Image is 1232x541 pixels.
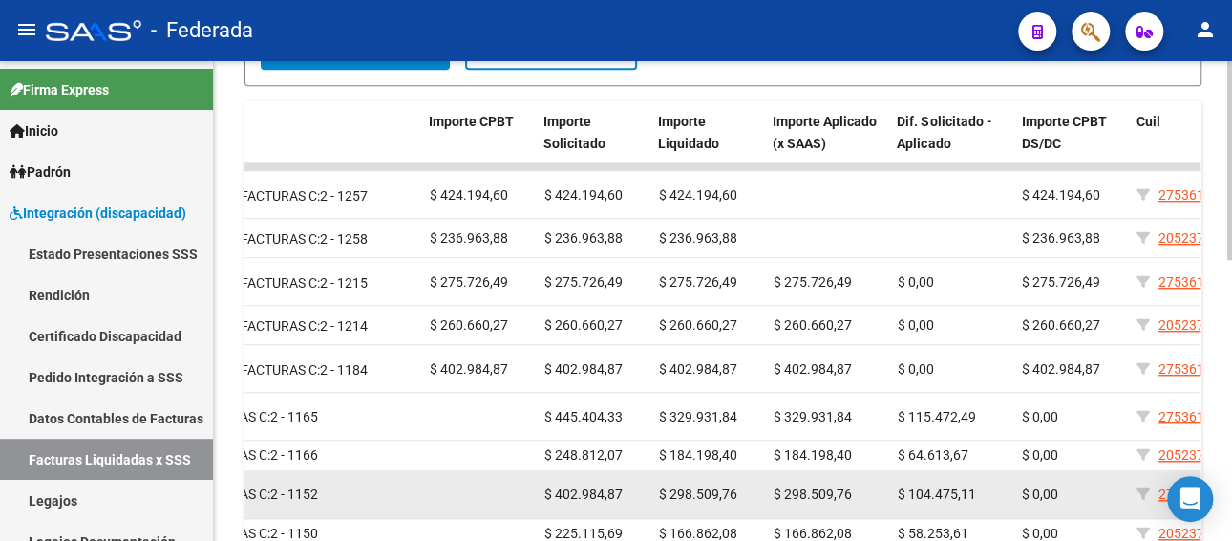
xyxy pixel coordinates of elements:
[659,409,737,424] span: $ 329.931,84
[1167,476,1213,522] div: Open Intercom Messenger
[191,406,414,428] div: 2 - 1165
[430,317,508,333] span: $ 260.660,27
[1194,18,1217,41] mat-icon: person
[430,274,508,290] span: $ 275.726,49
[897,114,991,151] span: Dif. Solicitado - Aplicado
[15,18,38,41] mat-icon: menu
[544,274,623,290] span: $ 275.726,49
[191,267,414,297] div: 2 - 1215
[765,101,889,185] datatable-header-cell: Importe Aplicado (x SAAS)
[659,317,737,333] span: $ 260.660,27
[421,101,536,185] datatable-header-cell: Importe CPBT
[898,274,934,290] span: $ 0,00
[10,203,186,224] span: Integración (discapacidad)
[898,409,976,424] span: $ 115.472,49
[1021,114,1106,151] span: Importe CPBT DS/DC
[543,114,605,151] span: Importe Solicitado
[1022,187,1100,203] span: $ 424.194,60
[536,101,650,185] datatable-header-cell: Importe Solicitado
[544,487,623,502] span: $ 402.984,87
[774,274,852,290] span: $ 275.726,49
[1022,409,1058,424] span: $ 0,00
[241,274,320,290] span: FACTURAS C:
[191,223,414,253] div: 2 - 1258
[898,317,934,333] span: $ 0,00
[1022,526,1058,541] span: $ 0,00
[659,526,737,541] span: $ 166.862,08
[1022,230,1100,246] span: $ 236.963,88
[659,187,737,203] span: $ 424.194,60
[1022,361,1100,377] span: $ 402.984,87
[658,114,719,151] span: Importe Liquidado
[241,187,320,203] span: FACTURAS C:
[1022,317,1100,333] span: $ 260.660,27
[191,444,414,466] div: 2 - 1166
[241,361,320,377] span: FACTURAS C:
[10,79,109,100] span: Firma Express
[898,526,968,541] span: $ 58.253,61
[544,409,623,424] span: $ 445.404,33
[889,101,1013,185] datatable-header-cell: Dif. Solicitado - Aplicado
[1013,101,1128,185] datatable-header-cell: Importe CPBT DS/DC
[650,101,765,185] datatable-header-cell: Importe Liquidado
[898,361,934,377] span: $ 0,00
[774,487,852,502] span: $ 298.509,76
[191,310,414,340] div: 2 - 1214
[10,162,71,183] span: Padrón
[659,230,737,246] span: $ 236.963,88
[1022,447,1058,463] span: $ 0,00
[659,361,737,377] span: $ 402.984,87
[898,487,976,502] span: $ 104.475,11
[659,447,737,463] span: $ 184.198,40
[182,101,421,185] datatable-header-cell: CPBT
[1022,274,1100,290] span: $ 275.726,49
[774,317,852,333] span: $ 260.660,27
[544,317,623,333] span: $ 260.660,27
[544,187,623,203] span: $ 424.194,60
[774,447,852,463] span: $ 184.198,40
[544,447,623,463] span: $ 248.812,07
[898,447,968,463] span: $ 64.613,67
[151,10,253,52] span: - Federada
[191,484,414,506] div: 2 - 1152
[241,318,320,334] span: FACTURAS C:
[429,114,514,129] span: Importe CPBT
[774,409,852,424] span: $ 329.931,84
[191,180,414,210] div: 2 - 1257
[544,230,623,246] span: $ 236.963,88
[430,361,508,377] span: $ 402.984,87
[773,114,877,151] span: Importe Aplicado (x SAAS)
[191,354,414,384] div: 2 - 1184
[774,526,852,541] span: $ 166.862,08
[544,526,623,541] span: $ 225.115,69
[430,187,508,203] span: $ 424.194,60
[10,120,58,141] span: Inicio
[1022,487,1058,502] span: $ 0,00
[659,487,737,502] span: $ 298.509,76
[544,361,623,377] span: $ 402.984,87
[430,230,508,246] span: $ 236.963,88
[774,361,852,377] span: $ 402.984,87
[1136,114,1159,129] span: Cuil
[659,274,737,290] span: $ 275.726,49
[241,231,320,247] span: FACTURAS C:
